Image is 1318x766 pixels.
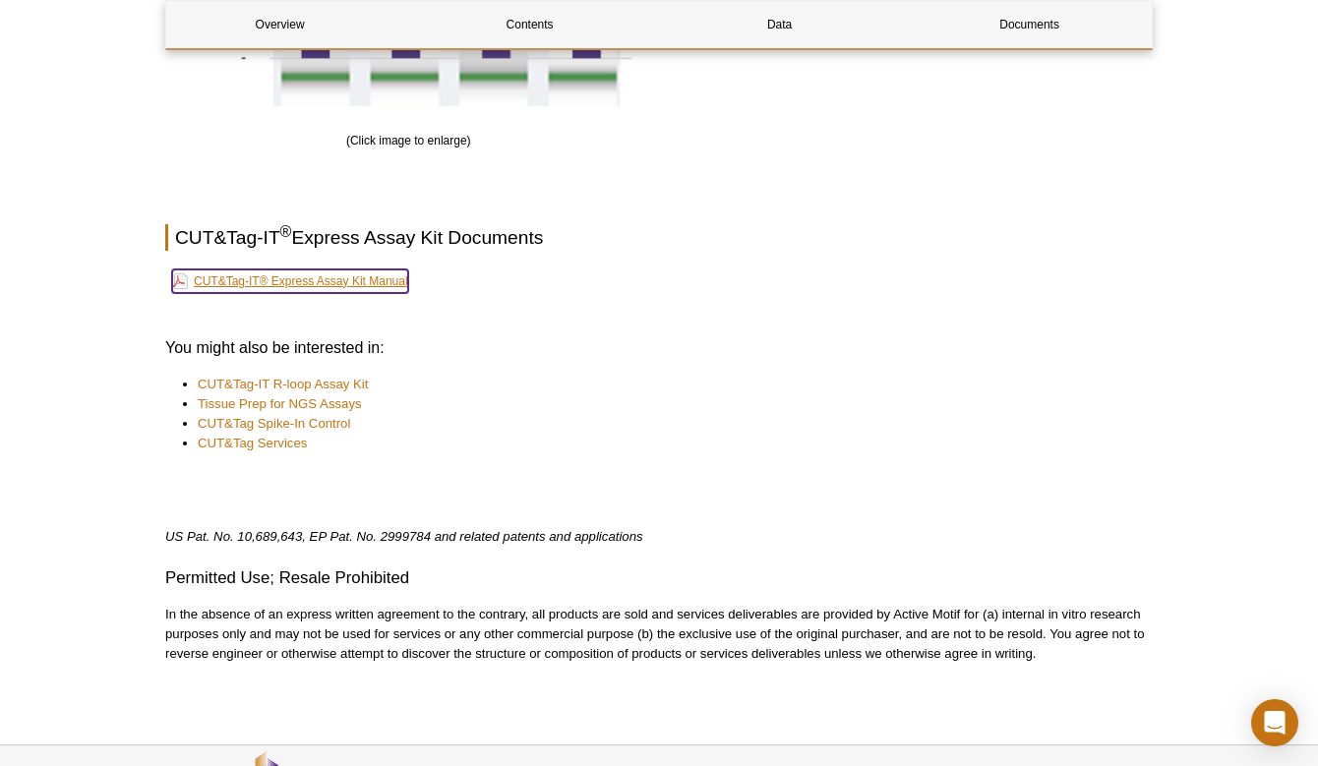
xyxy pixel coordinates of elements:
h2: CUT&Tag-IT Express Assay Kit Documents [165,224,1153,251]
h3: Permitted Use; Resale Prohibited [165,566,1153,590]
p: In the absence of an express written agreement to the contrary, all products are sold and service... [165,605,1153,664]
a: Overview [166,1,393,48]
a: CUT&Tag Spike-In Control [198,414,350,434]
a: CUT&Tag-IT® Express Assay Kit Manual [172,269,408,293]
a: Data [666,1,893,48]
h3: You might also be interested in: [165,336,1153,360]
a: CUT&Tag Services [198,434,307,453]
a: CUT&Tag-IT R-loop Assay Kit [198,375,368,394]
a: Tissue Prep for NGS Assays [198,394,362,414]
div: Open Intercom Messenger [1251,699,1298,746]
em: US Pat. No. 10,689,643, EP Pat. No. 2999784 and related patents and applications [165,529,643,544]
sup: ® [280,223,292,240]
a: Contents [416,1,643,48]
a: Documents [916,1,1143,48]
